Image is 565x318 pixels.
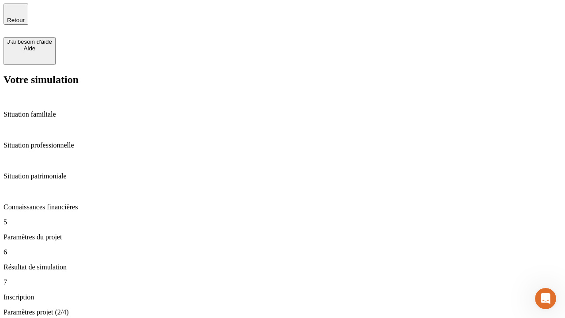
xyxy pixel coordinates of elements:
[4,172,561,180] p: Situation patrimoniale
[4,37,56,65] button: J’ai besoin d'aideAide
[7,45,52,52] div: Aide
[535,288,556,309] iframe: Intercom live chat
[4,74,561,86] h2: Votre simulation
[4,308,561,316] p: Paramètres projet (2/4)
[4,218,561,226] p: 5
[4,248,561,256] p: 6
[4,141,561,149] p: Situation professionnelle
[4,110,561,118] p: Situation familiale
[4,278,561,286] p: 7
[7,17,25,23] span: Retour
[4,293,561,301] p: Inscription
[4,263,561,271] p: Résultat de simulation
[4,203,561,211] p: Connaissances financières
[4,233,561,241] p: Paramètres du projet
[7,38,52,45] div: J’ai besoin d'aide
[4,4,28,25] button: Retour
